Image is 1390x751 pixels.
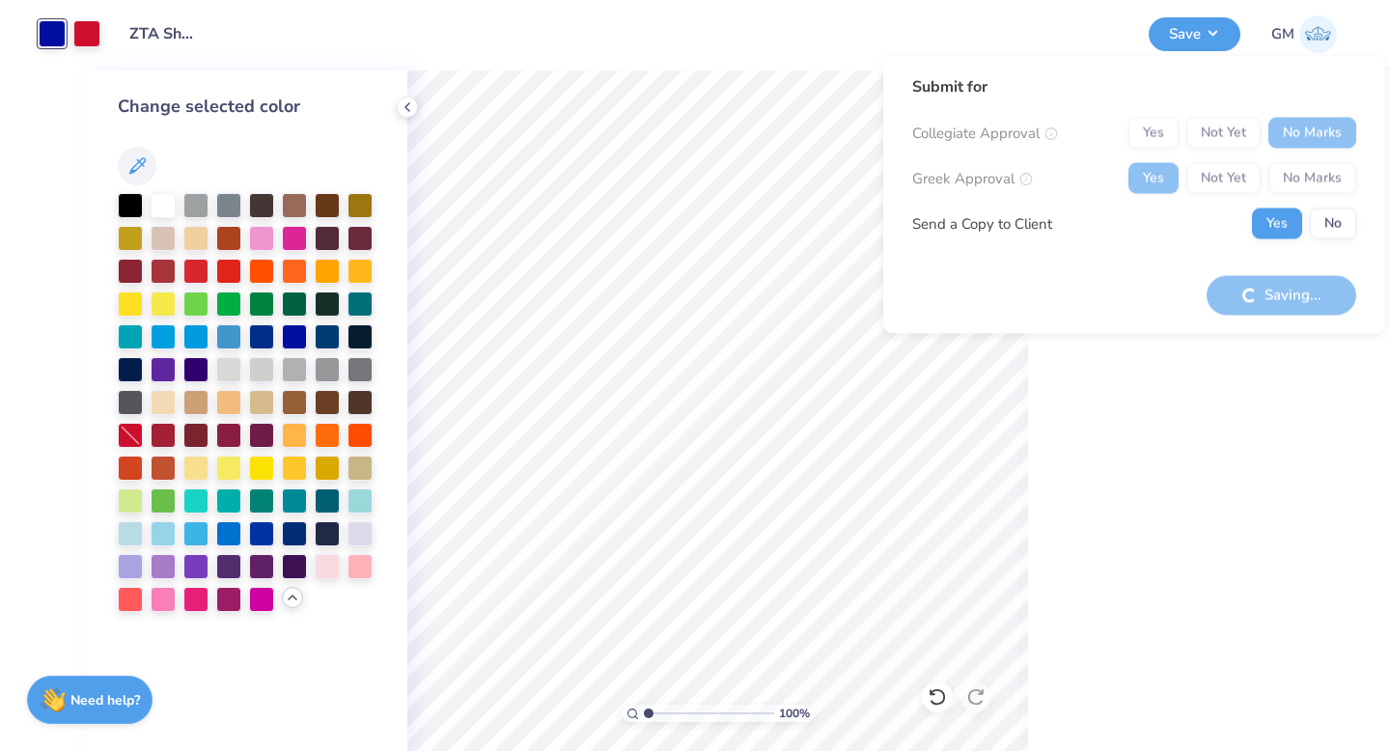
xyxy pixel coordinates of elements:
[1252,209,1302,239] button: Yes
[1299,15,1337,53] img: Grace Miles
[912,212,1052,235] div: Send a Copy to Client
[1271,23,1294,45] span: GM
[779,705,810,722] span: 100 %
[1149,17,1240,51] button: Save
[1310,209,1356,239] button: No
[70,691,140,709] strong: Need help?
[1271,15,1337,53] a: GM
[118,94,376,120] div: Change selected color
[912,75,1356,98] div: Submit for
[115,14,209,53] input: Untitled Design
